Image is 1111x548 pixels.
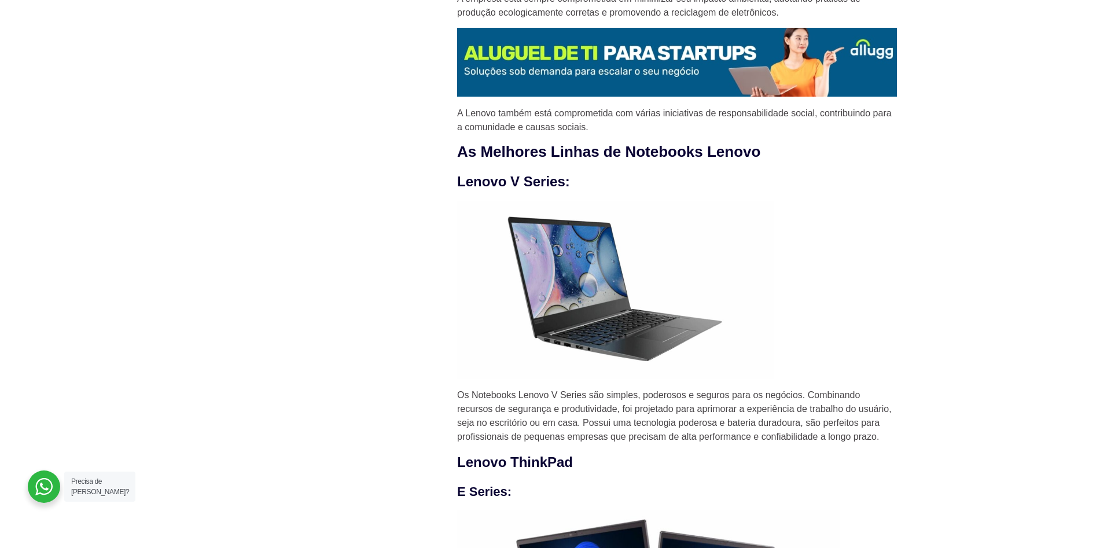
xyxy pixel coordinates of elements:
h3: Lenovo V Series: [457,171,897,192]
h3: Lenovo ThinkPad [457,452,897,473]
img: Aluguel de Notebook [457,28,897,97]
img: Lenovo - V Series [457,201,774,379]
span: Precisa de [PERSON_NAME]? [71,477,129,496]
iframe: Chat Widget [903,400,1111,548]
p: Os Notebooks Lenovo V Series são simples, poderosos e seguros para os negócios. Combinando recurs... [457,388,897,444]
h4: E Series: [457,482,897,501]
p: A Lenovo também está comprometida com várias iniciativas de responsabilidade social, contribuindo... [457,106,897,134]
h2: As Melhores Linhas de Notebooks Lenovo [457,142,897,162]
